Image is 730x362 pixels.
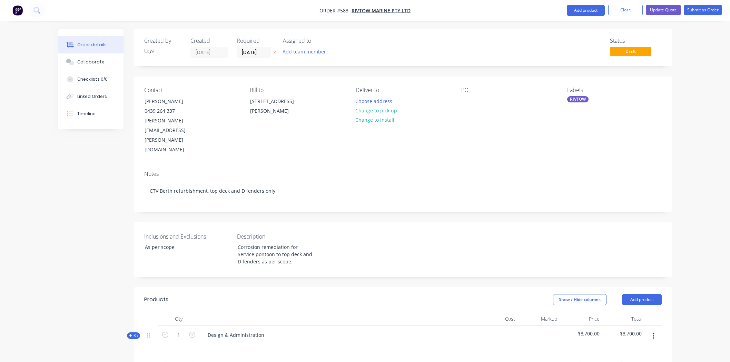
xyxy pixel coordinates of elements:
div: Design & Administration [202,330,270,340]
button: Show / Hide columns [553,294,606,305]
div: [PERSON_NAME] [145,97,202,106]
span: $3,700.00 [605,330,642,337]
button: Add team member [283,47,330,56]
div: 0439 264 337 [145,106,202,116]
div: Order details [77,42,107,48]
button: Change to pick up [352,106,401,115]
div: [STREET_ADDRESS][PERSON_NAME] [250,97,307,116]
label: Inclusions and Exclusions [144,232,230,241]
div: Timeline [77,111,96,117]
label: Description [237,232,323,241]
a: RIVTOW MARINE PTY LTD [352,7,411,14]
div: Price [560,312,602,326]
div: PO [461,87,556,93]
button: Collaborate [58,53,124,71]
div: Created by [144,38,182,44]
div: Cost [475,312,518,326]
div: CTV Berth refurbishment, top deck and D fenders only [144,180,662,201]
div: [STREET_ADDRESS][PERSON_NAME] [244,96,313,118]
img: Factory [12,5,23,16]
div: RIVTOW [567,96,589,102]
div: Kit [127,332,140,339]
div: Checklists 0/0 [77,76,108,82]
div: Required [237,38,275,44]
div: Qty [158,312,199,326]
button: Update Quote [646,5,681,15]
button: Change to install [352,115,398,124]
div: Total [602,312,645,326]
div: Linked Orders [77,93,107,100]
button: Order details [58,36,124,53]
div: Status [610,38,662,44]
span: Order #583 - [319,7,352,14]
div: Contact [144,87,239,93]
button: Checklists 0/0 [58,71,124,88]
div: Bill to [250,87,344,93]
button: Close [608,5,643,15]
div: Created [190,38,228,44]
div: Assigned to [283,38,352,44]
div: Labels [567,87,662,93]
button: Choose address [352,96,396,105]
div: Markup [518,312,560,326]
span: Kit [129,333,138,338]
div: Leya [144,47,182,54]
div: Notes [144,171,662,177]
div: Collaborate [77,59,105,65]
span: Draft [610,47,651,56]
div: [PERSON_NAME]0439 264 337[PERSON_NAME][EMAIL_ADDRESS][PERSON_NAME][DOMAIN_NAME] [139,96,208,155]
button: Linked Orders [58,88,124,105]
button: Submit as Order [684,5,722,15]
div: Products [144,295,168,304]
span: $3,700.00 [563,330,600,337]
button: Timeline [58,105,124,122]
button: Add product [567,5,605,16]
div: As per scope [139,242,226,252]
button: Add team member [279,47,330,56]
div: [PERSON_NAME][EMAIL_ADDRESS][PERSON_NAME][DOMAIN_NAME] [145,116,202,154]
button: Add product [622,294,662,305]
div: Corrosion remediation for Service pontoon to top deck and D fenders as per scope. [232,242,318,267]
div: Deliver to [356,87,450,93]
